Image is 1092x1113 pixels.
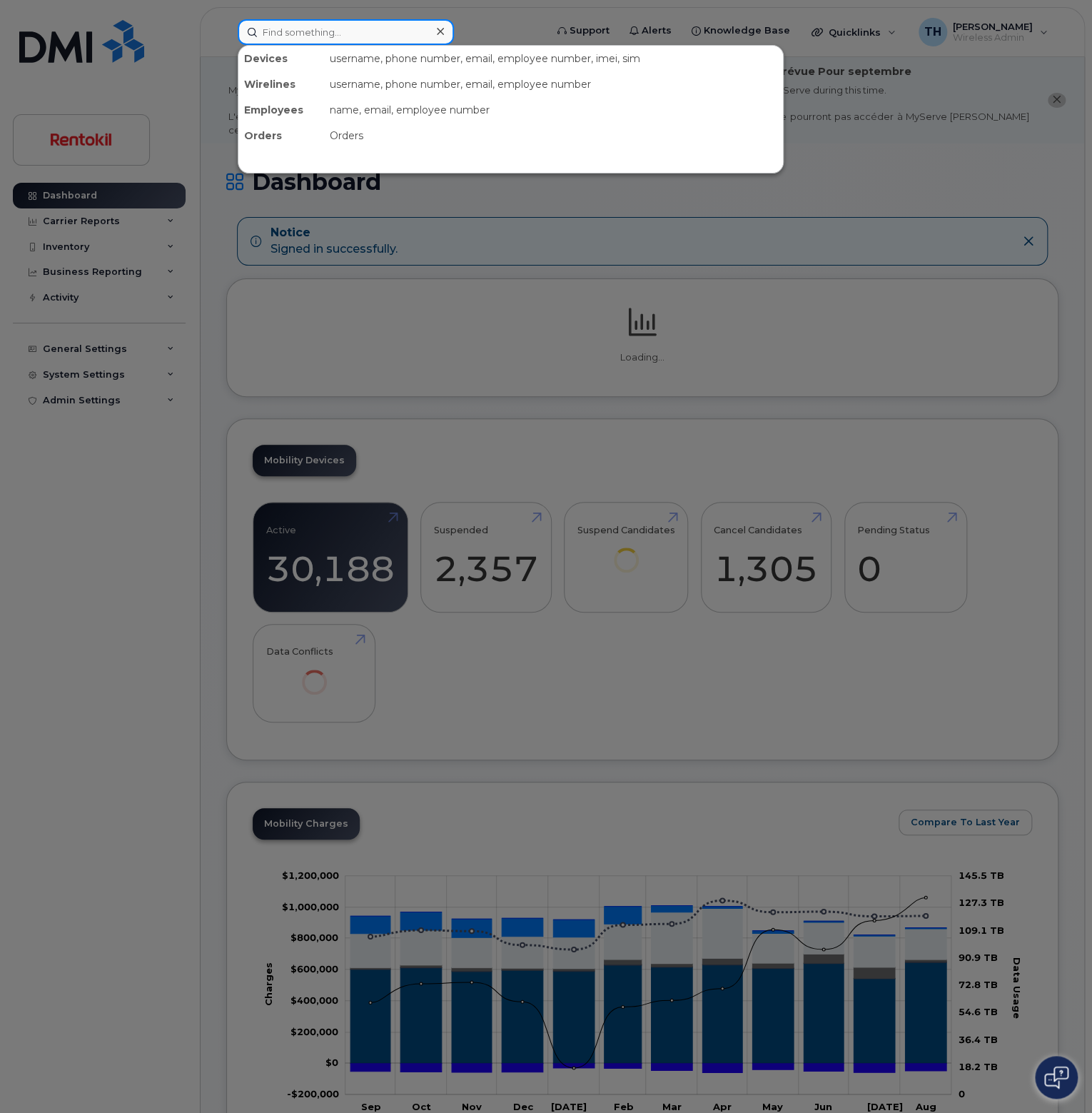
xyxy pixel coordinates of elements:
[324,123,783,148] div: Orders
[324,46,783,71] div: username, phone number, email, employee number, imei, sim
[238,97,324,123] div: Employees
[1044,1066,1068,1089] img: Open chat
[238,71,324,97] div: Wirelines
[238,46,324,71] div: Devices
[324,97,783,123] div: name, email, employee number
[324,71,783,97] div: username, phone number, email, employee number
[238,123,324,148] div: Orders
